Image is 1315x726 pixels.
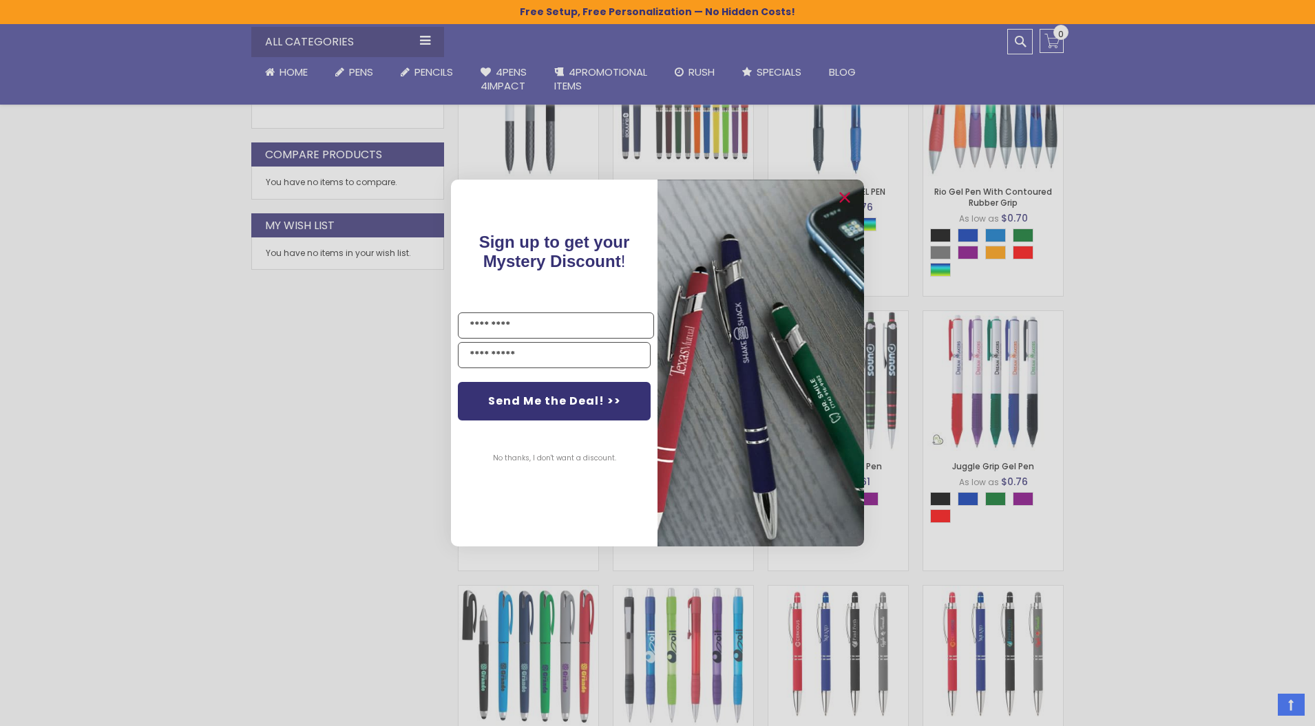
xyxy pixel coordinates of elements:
button: Close dialog [834,186,856,209]
button: No thanks, I don't want a discount. [486,441,623,476]
button: Send Me the Deal! >> [458,382,651,420]
img: pop-up-image [657,180,864,546]
span: Sign up to get your Mystery Discount [479,233,630,270]
span: ! [479,233,630,270]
